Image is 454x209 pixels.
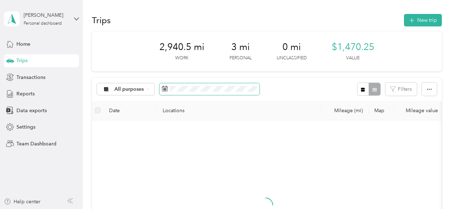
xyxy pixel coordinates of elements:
[103,101,157,120] th: Date
[385,83,417,96] button: Filters
[157,101,321,120] th: Locations
[332,41,374,53] span: $1,470.25
[231,41,250,53] span: 3 mi
[414,169,454,209] iframe: Everlance-gr Chat Button Frame
[24,21,62,26] div: Personal dashboard
[230,55,252,61] p: Personal
[16,74,45,81] span: Transactions
[16,123,35,131] span: Settings
[159,41,204,53] span: 2,940.5 mi
[16,40,30,48] span: Home
[16,90,35,98] span: Reports
[321,101,369,120] th: Mileage (mi)
[114,87,144,92] span: All purposes
[92,16,111,24] h1: Trips
[24,11,68,19] div: [PERSON_NAME]
[404,14,442,26] button: New trip
[394,101,444,120] th: Mileage value
[16,107,47,114] span: Data exports
[369,101,394,120] th: Map
[282,41,301,53] span: 0 mi
[277,55,307,61] p: Unclassified
[4,198,40,205] button: Help center
[16,140,56,148] span: Team Dashboard
[16,57,28,64] span: Trips
[346,55,360,61] p: Value
[175,55,188,61] p: Work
